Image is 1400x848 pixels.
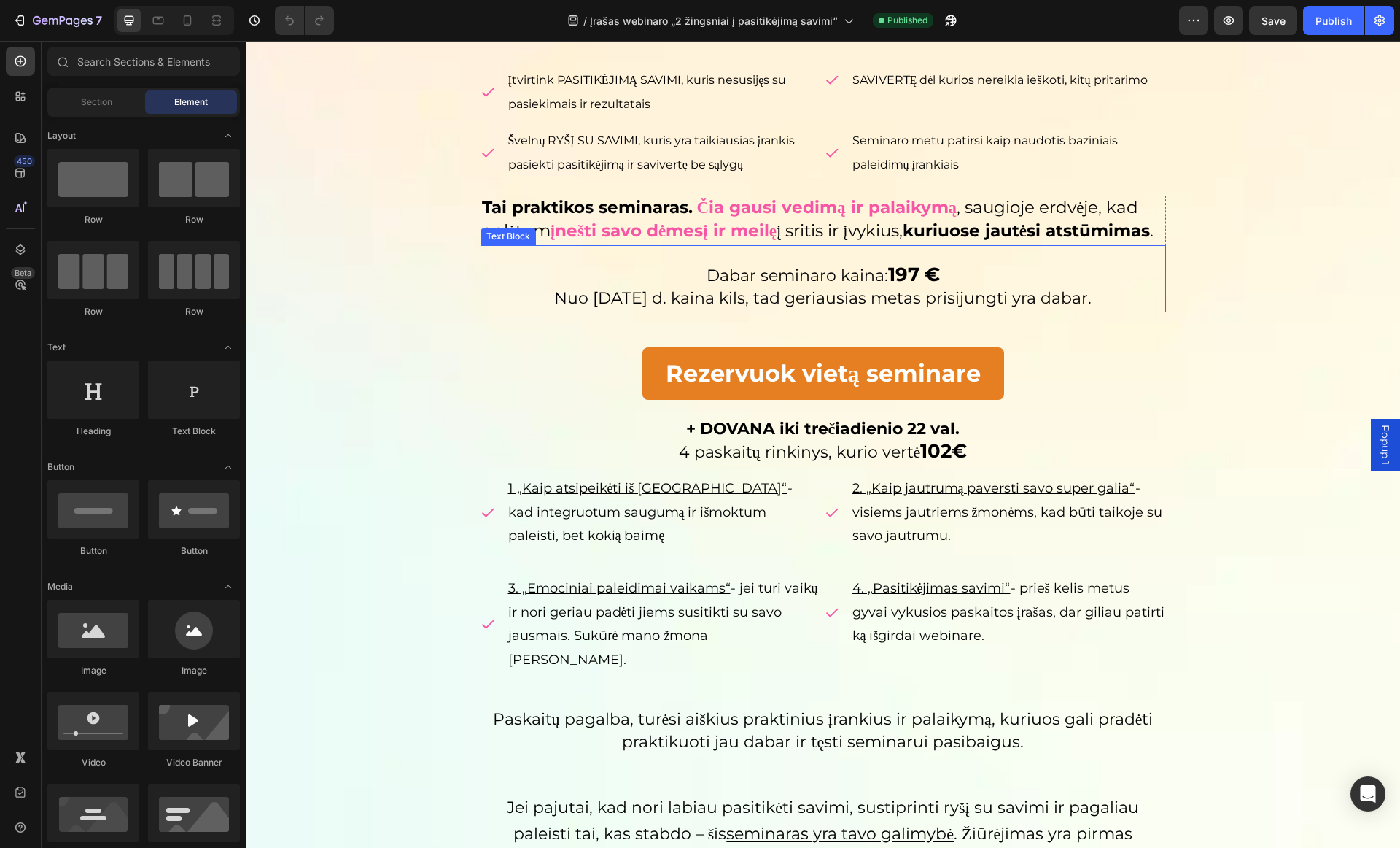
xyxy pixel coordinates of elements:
u: 2. „Kaip jautrumą paversti savo super galia“ [607,439,890,455]
span: Button [47,460,74,474]
span: Element [174,96,208,109]
u: seminaras yra tavo galimybė [481,783,708,803]
strong: įnešti savo dėmesį ir meilę [305,180,531,200]
p: 7 [96,12,102,29]
span: Įrašas webinaro „2 žingsniai į pasitikėjimą savimi“ [590,13,838,28]
u: 4. „Pasitikėjimas savimi“ [607,539,765,555]
div: Beta [11,267,35,279]
span: Media [47,580,73,593]
span: Toggle open [217,455,240,479]
div: Undo/Redo [275,6,334,35]
div: Video [47,756,139,769]
strong: + DOVANA iki trečiadienio 22 val. [440,378,715,398]
span: Seminaro metu patirsi kaip naudotis baziniais paleidimų įrankiais [607,93,872,131]
span: Įtvirtink PASITIKĖJIMĄ SAVIMI, kuris nesusijęs su pasiekimais ir rezultatais [262,32,541,70]
u: 1 „Kaip atsipeikėti iš [GEOGRAPHIC_DATA]“ [262,439,542,455]
div: Heading [47,425,139,438]
button: Publish [1303,6,1364,35]
span: Layout [47,129,76,142]
strong: Tai praktikos seminaras. [236,156,447,177]
button: Save [1249,6,1297,35]
strong: Čia gausi vedimą ir palaikymą [451,156,712,177]
div: Row [148,305,240,318]
strong: kuriuose jautėsi atstūmimas [657,180,904,200]
span: Toggle open [217,575,240,598]
span: Švelnų RYŠĮ SU SAVIMI, kuris yra taikiausias įrankis pasiekti pasitikėjimą ir savivertę be sąlygų [262,93,550,131]
div: Publish [1315,13,1352,28]
strong: 102€ [674,398,721,422]
span: Dabar seminaro kaina: [461,225,642,244]
button: 7 [6,6,109,35]
div: Row [148,213,240,226]
iframe: Design area [246,41,1400,848]
div: Text Block [238,189,287,202]
span: Toggle open [217,124,240,147]
span: Paskaitų pagalba, turėsi aiškius praktinius įrankius ir palaikymą, kuriuos gali pradėti praktikuo... [247,668,908,711]
span: Jei pajutai, kad nori labiau pasitikėti savimi, sustiprinti ryšį su savimi ir pagaliau paleisti t... [261,757,892,828]
span: Text [47,341,66,354]
p: - jei turi vaikų ir nori geriau padėti jiems susitikti su savo jausmais. Sukūrė mano žmona [PERSO... [262,536,575,631]
div: Button [47,544,139,558]
span: / [583,13,587,28]
span: Save [1261,15,1286,27]
span: Toggle open [217,336,240,359]
p: - prieš kelis metus gyvai vykusios paskaitos įrašas, dar giliau patirti ką išgirdai webinare. [607,536,919,606]
div: Row [47,213,139,226]
div: 450 [14,155,35,167]
u: 3. „Emociniai paleidimai vaikams“ [262,539,485,555]
div: Text Block [148,425,240,438]
span: Popup 1 [1132,384,1147,424]
p: - kad integruotum saugumą ir išmoktum paleisti, bet kokią baimę [262,436,575,506]
p: - visiems jautriems žmonėms, kad būti taikoje su savo jautrumu. [607,436,919,506]
strong: 197 € [642,222,694,245]
input: Search Sections & Elements [47,47,240,76]
span: į sritis ir įvykius, . [531,180,908,200]
p: Rezervuok vietą seminare [420,315,735,350]
div: Open Intercom Messenger [1350,776,1385,812]
span: SAVIVERTĘ dėl kurios nereikia ieškoti, kitų pritarimo [607,32,902,46]
div: Button [148,544,240,558]
div: Image [47,664,139,677]
div: Video Banner [148,756,240,769]
span: Published [887,14,927,27]
span: Section [81,96,112,109]
div: Row [47,305,139,318]
span: Nuo [DATE] d. kaina kils, tad geriausias metas prisijungti yra dabar. [308,247,846,267]
div: Image [148,664,240,677]
span: 4 paskaitų rinkinys, kurio vertė [433,401,675,421]
a: Rezervuok vietą seminare [397,307,758,359]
